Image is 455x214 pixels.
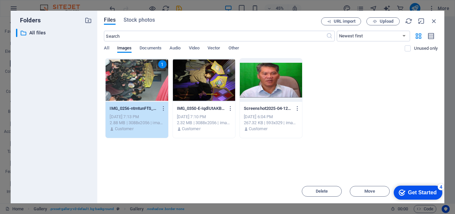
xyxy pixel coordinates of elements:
button: Delete [302,186,342,197]
div: 1 [158,60,167,68]
div: Get Started [20,7,48,13]
span: Files [104,16,116,24]
button: Upload [366,17,400,25]
span: Other [228,44,239,53]
button: URL import [321,17,361,25]
div: [DATE] 7:13 PM [110,114,164,120]
div: ​ [16,29,17,37]
p: Screenshot2025-04-12210050-d-Ge1Tm20Yt9irHyfxYTdw.png [244,105,292,112]
span: Move [364,189,375,193]
p: Displays only files that are not in use on the website. Files added during this session can still... [414,45,438,51]
div: 267.32 KB | 593x329 | image/png [244,120,298,126]
span: Vector [208,44,221,53]
p: Customer [249,126,267,132]
span: All [104,44,109,53]
i: Create new folder [85,17,92,24]
span: Documents [140,44,162,53]
span: Images [117,44,132,53]
p: Customer [182,126,201,132]
i: Close [430,17,438,25]
span: Audio [170,44,181,53]
div: 4 [49,1,56,8]
p: IMG_0256-ntmtunFfS__hEK61IvYNoA.JPG [110,105,158,112]
p: IMG_0350-E-IqdlUtAKBnbzZruxMqnw.JPG [177,105,225,112]
p: Folders [16,16,41,25]
span: Video [189,44,200,53]
div: 2.32 MB | 3088x2056 | image/jpeg [177,120,231,126]
i: Minimize [418,17,425,25]
span: Delete [316,189,328,193]
span: Stock photos [124,16,155,24]
p: All files [29,29,80,37]
div: [DATE] 6:04 PM [244,114,298,120]
div: [DATE] 7:10 PM [177,114,231,120]
div: 2.88 MB | 3088x2056 | image/jpeg [110,120,164,126]
span: Upload [380,19,393,23]
span: URL import [334,19,355,23]
input: Search [104,31,326,41]
p: Customer [115,126,134,132]
div: Get Started 4 items remaining, 20% complete [5,3,54,17]
button: Move [350,186,390,197]
i: Reload [405,17,412,25]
